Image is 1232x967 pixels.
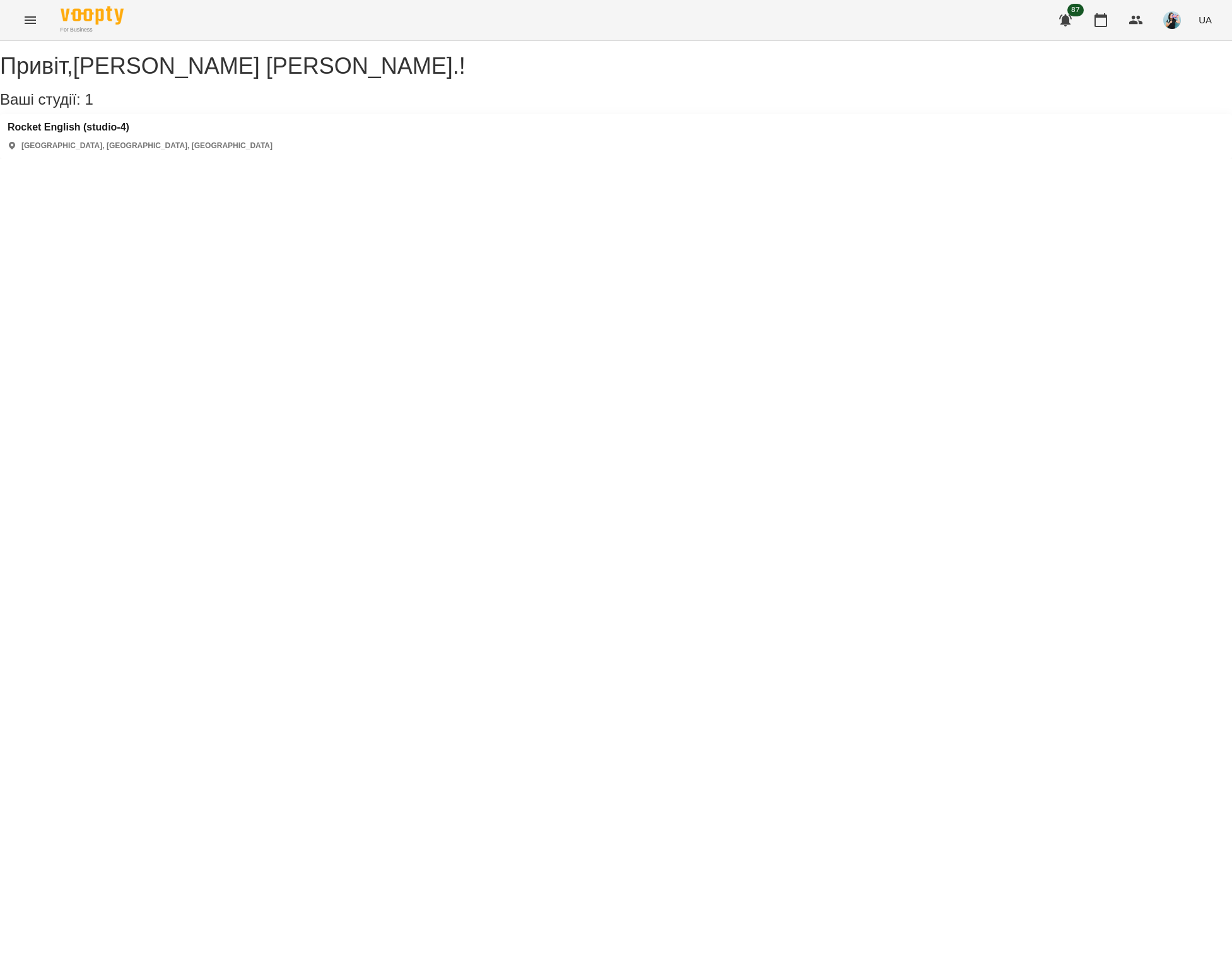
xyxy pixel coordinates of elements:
[85,91,93,108] span: 1
[1194,8,1217,32] button: UA
[15,5,45,35] button: Menu
[21,141,273,151] p: [GEOGRAPHIC_DATA], [GEOGRAPHIC_DATA], [GEOGRAPHIC_DATA]
[61,26,124,34] span: For Business
[8,122,273,133] a: Rocket English (studio-4)
[1199,13,1212,26] span: UA
[61,6,124,25] img: Voopty Logo
[1067,4,1084,16] span: 87
[1163,11,1181,29] img: 2498a80441ea744641c5a9678fe7e6ac.jpeg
